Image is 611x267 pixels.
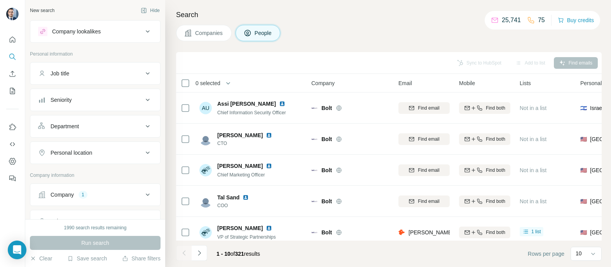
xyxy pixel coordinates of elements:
button: Search [6,50,19,64]
span: Not in a list [520,105,546,111]
p: Company information [30,172,161,179]
p: Personal information [30,51,161,58]
span: Companies [195,29,223,37]
span: Find email [418,105,439,112]
span: People [255,29,272,37]
span: Not in a list [520,198,546,204]
span: Find both [486,136,505,143]
div: Company [51,191,74,199]
span: Find email [418,167,439,174]
span: 🇺🇸 [580,229,587,236]
img: LinkedIn logo [279,101,285,107]
button: Department [30,117,160,136]
span: CTO [217,140,281,147]
button: Find both [459,102,510,114]
button: Buy credits [558,15,594,26]
button: Save search [67,255,107,262]
button: Find both [459,164,510,176]
p: 10 [576,250,582,257]
button: Clear [30,255,52,262]
button: Seniority [30,91,160,109]
span: Bolt [321,166,332,174]
button: Industry [30,212,160,230]
span: Find email [418,136,439,143]
span: Not in a list [520,136,546,142]
button: Find email [398,133,450,145]
span: 🇺🇸 [580,197,587,205]
span: Lists [520,79,531,87]
span: Not in a list [520,167,546,173]
p: 25,741 [502,16,521,25]
div: Open Intercom Messenger [8,241,26,259]
span: Chief Information Security Officer [217,110,286,115]
span: [PERSON_NAME] [217,225,263,231]
img: Avatar [199,133,212,145]
button: Feedback [6,171,19,185]
h4: Search [176,9,602,20]
button: Share filters [122,255,161,262]
span: Find both [486,198,505,205]
span: Company [311,79,335,87]
button: Dashboard [6,154,19,168]
button: Find both [459,133,510,145]
span: Mobile [459,79,475,87]
img: LinkedIn logo [266,163,272,169]
span: Find email [418,198,439,205]
p: 75 [538,16,545,25]
span: Bolt [321,197,332,205]
div: 1990 search results remaining [64,224,127,231]
span: 1 - 10 [216,251,230,257]
span: 321 [235,251,244,257]
div: Department [51,122,79,130]
span: 0 selected [196,79,220,87]
img: Avatar [199,226,212,239]
div: Personal location [51,149,92,157]
button: Use Surfe on LinkedIn [6,120,19,134]
span: of [230,251,235,257]
span: 1 list [531,228,541,235]
button: Company1 [30,185,160,204]
img: Logo of Bolt [311,167,318,173]
span: Find both [486,105,505,112]
span: [PERSON_NAME][EMAIL_ADDRESS][DOMAIN_NAME] [408,229,545,236]
button: Find both [459,227,510,238]
span: Bolt [321,229,332,236]
span: Find both [486,167,505,174]
div: AU [199,102,212,114]
img: LinkedIn logo [243,194,249,201]
div: Seniority [51,96,72,104]
button: Personal location [30,143,160,162]
button: Quick start [6,33,19,47]
span: Assi [PERSON_NAME] [217,100,276,108]
button: Company lookalikes [30,22,160,41]
div: Job title [51,70,69,77]
span: [PERSON_NAME] [217,131,263,139]
span: Bolt [321,104,332,112]
span: COO [217,202,258,209]
span: 🇺🇸 [580,166,587,174]
button: Job title [30,64,160,83]
span: [PERSON_NAME] [217,162,263,170]
button: My lists [6,84,19,98]
button: Use Surfe API [6,137,19,151]
span: Rows per page [528,250,564,258]
div: 1 [79,191,87,198]
button: Find email [398,102,450,114]
img: Logo of Bolt [311,229,318,236]
img: Logo of Bolt [311,105,318,111]
span: 🇺🇸 [580,135,587,143]
div: Industry [51,217,70,225]
button: Enrich CSV [6,67,19,81]
img: Logo of Bolt [311,136,318,142]
span: Tal Sand [217,194,239,201]
button: Find email [398,164,450,176]
div: Company lookalikes [52,28,101,35]
span: Bolt [321,135,332,143]
img: Avatar [199,195,212,208]
span: Find both [486,229,505,236]
button: Find both [459,195,510,207]
span: results [216,251,260,257]
img: Avatar [199,164,212,176]
img: Logo of Bolt [311,198,318,204]
button: Navigate to next page [192,245,207,261]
